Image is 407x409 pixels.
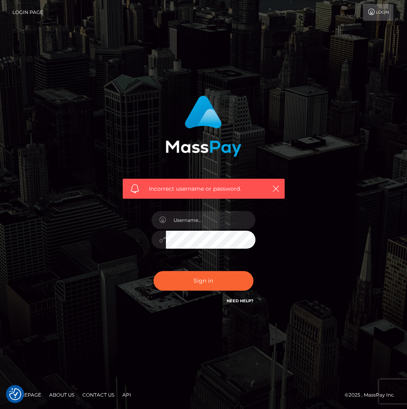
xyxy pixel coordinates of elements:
span: Incorrect username or password. [149,185,263,193]
a: Need Help? [227,298,253,303]
a: Contact Us [79,389,118,401]
input: Username... [166,211,255,229]
button: Consent Preferences [9,388,21,400]
button: Sign in [154,271,253,291]
img: MassPay Login [166,96,241,157]
div: © 2025 , MassPay Inc. [345,391,401,399]
a: About Us [46,389,78,401]
a: API [119,389,134,401]
a: Login [363,4,393,21]
a: Homepage [9,389,44,401]
img: Revisit consent button [9,388,21,400]
a: Login Page [12,4,43,21]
